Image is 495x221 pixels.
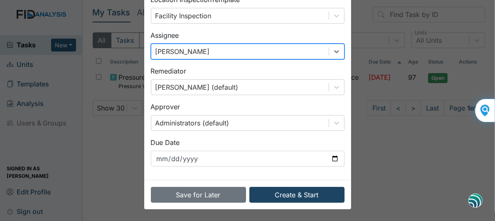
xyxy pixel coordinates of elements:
[155,47,210,56] div: [PERSON_NAME]
[151,66,187,76] label: Remediator
[151,30,179,40] label: Assignee
[151,138,180,147] label: Due Date
[155,82,239,92] div: [PERSON_NAME] (default)
[155,11,212,21] div: Facility Inspection
[151,187,246,203] button: Save for Later
[151,102,180,112] label: Approver
[249,187,345,203] button: Create & Start
[155,118,229,128] div: Administrators (default)
[468,193,483,209] img: svg+xml;base64,PHN2ZyB3aWR0aD0iNDgiIGhlaWdodD0iNDgiIHZpZXdCb3g9IjAgMCA0OCA0OCIgZmlsbD0ibm9uZSIgeG...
